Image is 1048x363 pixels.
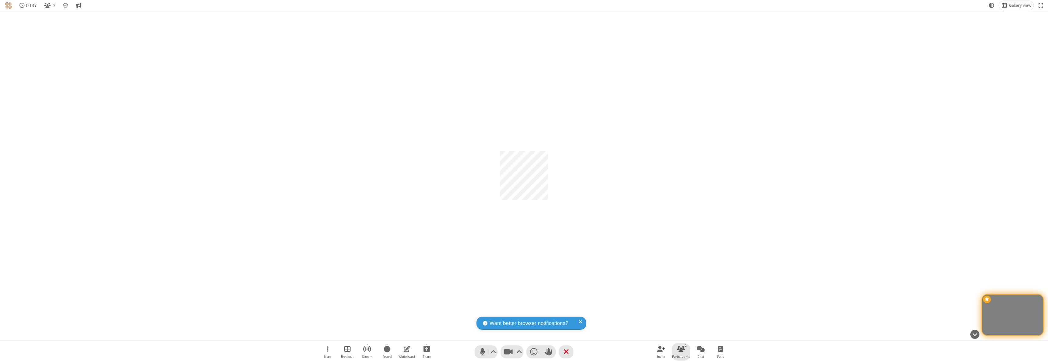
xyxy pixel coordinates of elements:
[672,355,690,358] span: Participants
[362,355,372,358] span: Stream
[652,343,670,361] button: Invite participants (⌘+Shift+I)
[501,345,523,358] button: Stop video (⌘+Shift+V)
[5,2,12,9] img: QA Selenium DO NOT DELETE OR CHANGE
[999,1,1034,10] button: Change layout
[382,355,392,358] span: Record
[318,343,337,361] button: Open menu
[398,343,416,361] button: Open shared whiteboard
[338,343,356,361] button: Manage Breakout Rooms
[657,355,665,358] span: Invite
[541,345,556,358] button: Raise hand
[692,343,710,361] button: Open chat
[475,345,497,358] button: Mute (⌘+Shift+A)
[697,355,704,358] span: Chat
[398,355,415,358] span: Whiteboard
[26,3,37,9] span: 00:37
[559,345,573,358] button: End or leave meeting
[358,343,376,361] button: Start streaming
[717,355,724,358] span: Polls
[53,3,55,9] span: 2
[986,1,997,10] button: Using system theme
[672,343,690,361] button: Open participant list
[324,355,331,358] span: More
[341,355,354,358] span: Breakout
[711,343,730,361] button: Open poll
[683,343,689,348] div: 2
[60,1,71,10] div: Meeting details Encryption enabled
[489,345,497,358] button: Audio settings
[17,1,39,10] div: Timer
[968,327,982,342] button: Hide
[1036,1,1046,10] button: Fullscreen
[526,345,541,358] button: Send a reaction
[1009,3,1031,8] span: Gallery view
[417,343,436,361] button: Start sharing
[515,345,523,358] button: Video setting
[73,1,84,10] button: Conversation
[378,343,396,361] button: Start recording
[423,355,431,358] span: Share
[490,319,568,327] span: Want better browser notifications?
[41,1,58,10] button: Open participant list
